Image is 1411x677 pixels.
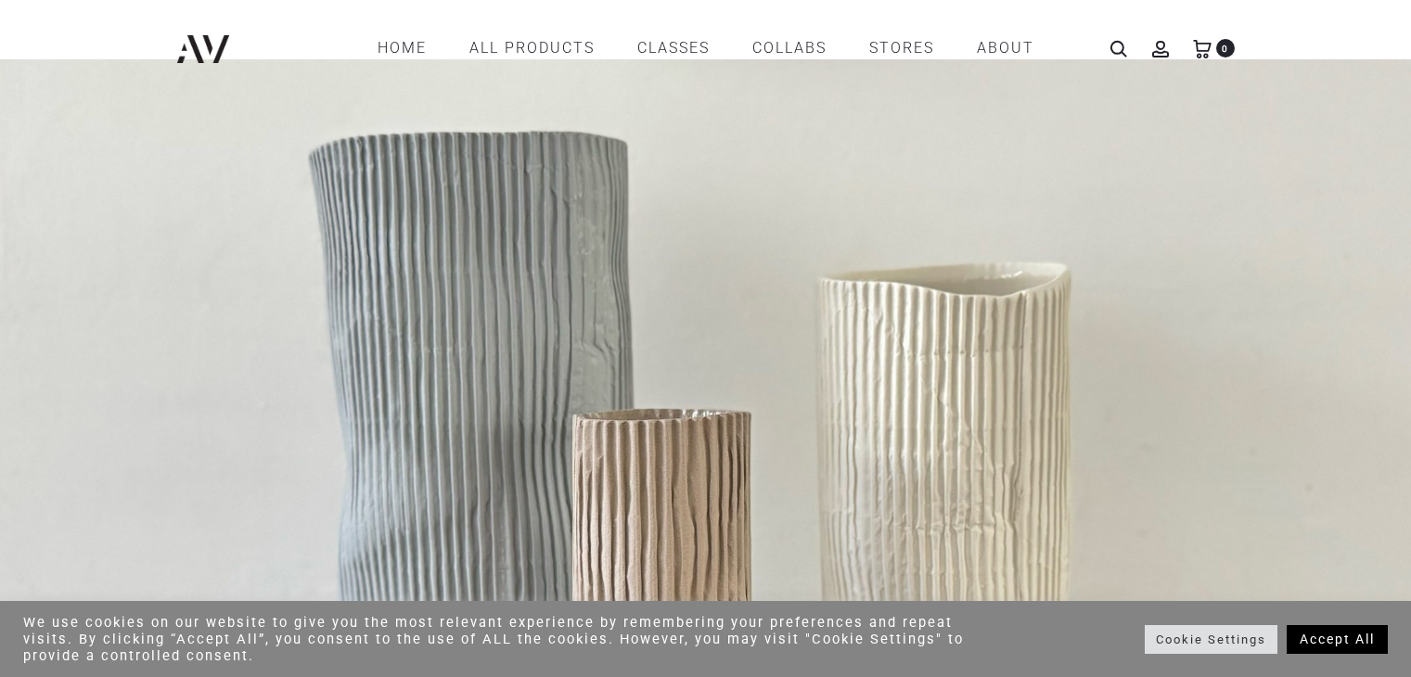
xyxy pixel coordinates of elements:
a: All products [469,32,595,64]
a: Cookie Settings [1145,625,1277,654]
a: 0 [1193,39,1212,57]
a: Home [378,32,427,64]
div: We use cookies on our website to give you the most relevant experience by remembering your prefer... [23,614,979,664]
a: CLASSES [637,32,710,64]
a: STORES [869,32,934,64]
span: 0 [1216,39,1235,57]
a: ABOUT [977,32,1034,64]
a: Accept All [1287,625,1388,654]
a: COLLABS [752,32,827,64]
